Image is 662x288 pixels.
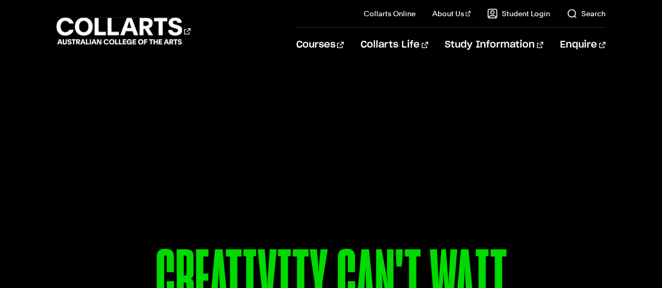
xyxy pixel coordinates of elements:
[487,8,550,19] a: Student Login
[432,8,471,19] a: About Us
[57,16,190,46] div: Go to homepage
[567,8,605,19] a: Search
[361,28,428,62] a: Collarts Life
[445,28,543,62] a: Study Information
[364,8,416,19] a: Collarts Online
[560,28,605,62] a: Enquire
[296,28,344,62] a: Courses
